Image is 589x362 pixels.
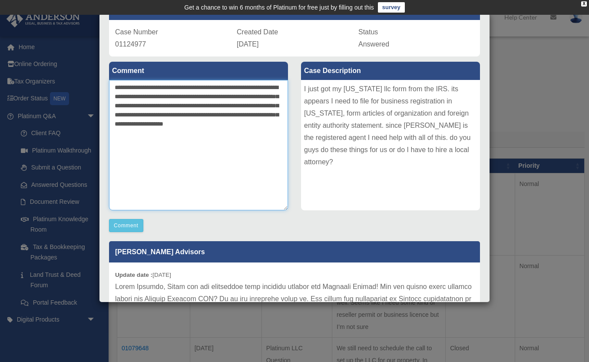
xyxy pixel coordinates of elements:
[301,62,480,80] label: Case Description
[184,2,374,13] div: Get a chance to win 6 months of Platinum for free just by filling out this
[109,219,143,232] button: Comment
[301,80,480,210] div: I just got my [US_STATE] llc form from the IRS. its appears I need to file for business registrat...
[358,40,389,48] span: Answered
[581,1,587,7] div: close
[237,28,278,36] span: Created Date
[115,40,146,48] span: 01124977
[115,28,158,36] span: Case Number
[358,28,378,36] span: Status
[115,272,152,278] b: Update date :
[237,40,258,48] span: [DATE]
[109,62,288,80] label: Comment
[109,241,480,262] p: [PERSON_NAME] Advisors
[115,272,171,278] small: [DATE]
[378,2,405,13] a: survey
